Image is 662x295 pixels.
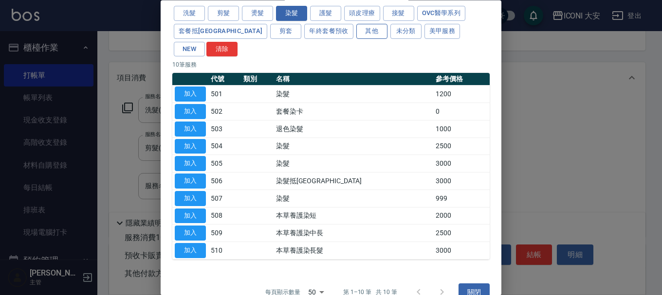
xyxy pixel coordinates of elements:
[433,208,490,225] td: 2000
[175,208,206,224] button: 加入
[172,61,490,69] p: 10 筆服務
[241,73,274,86] th: 類別
[274,138,433,156] td: 染髮
[274,173,433,190] td: 染髮抵[GEOGRAPHIC_DATA]
[208,242,241,260] td: 510
[433,86,490,103] td: 1200
[208,121,241,138] td: 503
[175,121,206,137] button: 加入
[242,6,273,21] button: 燙髮
[175,87,206,102] button: 加入
[174,42,205,57] button: NEW
[208,190,241,208] td: 507
[208,173,241,190] td: 506
[274,121,433,138] td: 退色染髮
[390,24,422,39] button: 未分類
[304,24,353,39] button: 年終套餐預收
[208,138,241,156] td: 504
[174,6,205,21] button: 洗髮
[417,6,466,21] button: ovc醫學系列
[174,24,267,39] button: 套餐抵[GEOGRAPHIC_DATA]
[433,190,490,208] td: 999
[208,73,241,86] th: 代號
[175,191,206,206] button: 加入
[433,138,490,156] td: 2500
[310,6,341,21] button: 護髮
[175,156,206,172] button: 加入
[433,103,490,121] td: 0
[356,24,387,39] button: 其他
[433,173,490,190] td: 3000
[274,242,433,260] td: 本草養護染長髮
[274,103,433,121] td: 套餐染卡
[208,225,241,242] td: 509
[208,208,241,225] td: 508
[274,155,433,173] td: 染髮
[344,6,380,21] button: 頭皮理療
[424,24,460,39] button: 美甲服務
[274,208,433,225] td: 本草養護染短
[433,242,490,260] td: 3000
[175,226,206,241] button: 加入
[433,155,490,173] td: 3000
[383,6,414,21] button: 接髮
[175,139,206,154] button: 加入
[208,6,239,21] button: 剪髮
[206,42,238,57] button: 清除
[208,155,241,173] td: 505
[175,104,206,120] button: 加入
[276,6,307,21] button: 染髮
[175,174,206,189] button: 加入
[433,73,490,86] th: 參考價格
[175,243,206,259] button: 加入
[274,190,433,208] td: 染髮
[274,73,433,86] th: 名稱
[274,225,433,242] td: 本草養護染中長
[274,86,433,103] td: 染髮
[433,121,490,138] td: 1000
[270,24,301,39] button: 剪套
[208,103,241,121] td: 502
[433,225,490,242] td: 2500
[208,86,241,103] td: 501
